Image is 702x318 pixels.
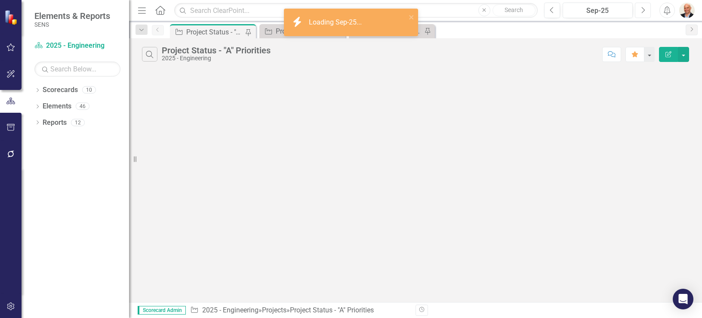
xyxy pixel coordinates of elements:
div: 12 [71,119,85,126]
input: Search Below... [34,62,120,77]
div: Loading Sep-25... [309,18,364,28]
div: 2025 - Engineering [162,55,271,62]
div: » » [190,306,409,315]
div: Project Status - "A" Priorities [162,46,271,55]
div: Project Status - "A" Priorities [290,306,374,314]
a: 2025 - Engineering [202,306,259,314]
span: Elements & Reports [34,11,110,21]
div: 10 [82,86,96,94]
a: 2025 - Engineering [34,41,120,51]
div: Project Status - "B" Priorities [276,26,333,37]
div: Project Status - "A" Priorities [186,27,243,37]
button: Search [493,4,536,16]
img: Don Nohavec [679,3,695,18]
small: SENS [34,21,110,28]
a: Scorecards [43,85,78,95]
a: Project Status - "B" Priorities [262,26,333,37]
a: Projects [262,306,286,314]
button: Sep-25 [563,3,633,18]
div: Open Intercom Messenger [673,289,693,309]
div: 46 [76,103,89,110]
button: close [409,12,415,22]
input: Search ClearPoint... [174,3,538,18]
a: Elements [43,102,71,111]
div: Sep-25 [566,6,630,16]
span: Scorecard Admin [138,306,186,315]
a: Reports [43,118,67,128]
span: Search [505,6,523,13]
img: ClearPoint Strategy [3,9,20,25]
